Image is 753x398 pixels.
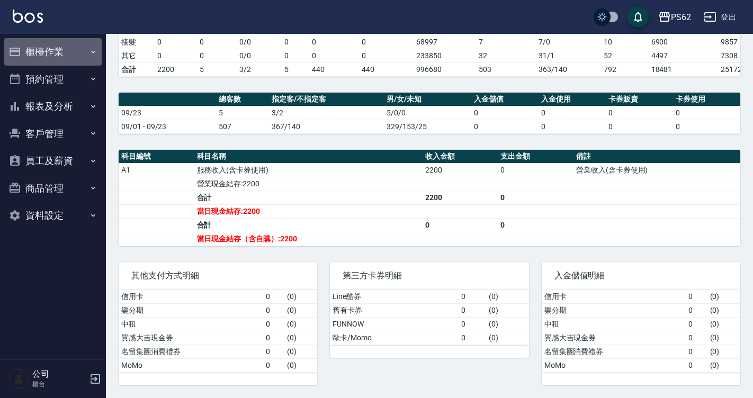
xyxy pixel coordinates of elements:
td: 5 [197,62,237,76]
td: ( 0 ) [486,331,529,345]
td: 2200 [423,191,498,204]
td: 中租 [119,317,263,331]
td: 服務收入(含卡券使用) [194,163,423,177]
td: 792 [601,62,649,76]
th: 入金使用 [539,93,606,106]
td: ( 0 ) [707,345,740,358]
td: 0 [263,317,284,331]
td: 0 [539,120,606,133]
td: 0 [309,49,359,62]
td: 0 [263,290,284,304]
button: 員工及薪資 [4,147,102,175]
td: 31 / 1 [536,49,601,62]
table: a dense table [542,290,740,373]
table: a dense table [119,93,740,134]
table: a dense table [119,150,740,246]
td: 0 [498,191,573,204]
td: 0 [263,345,284,358]
table: a dense table [330,290,528,345]
th: 支出金額 [498,150,573,164]
td: 32 [476,49,536,62]
td: 中租 [542,317,686,331]
span: 其他支付方式明細 [131,270,304,281]
td: 0 [155,35,197,49]
td: ( 0 ) [707,303,740,317]
button: PS62 [654,6,695,28]
td: 09/01 - 09/23 [119,120,216,133]
td: MoMo [542,358,686,372]
td: 4497 [649,49,719,62]
td: 營業收入(含卡券使用) [573,163,740,177]
img: Logo [13,10,43,23]
td: 名留集團消費禮券 [119,345,263,358]
td: 2200 [155,62,197,76]
button: 櫃檯作業 [4,38,102,66]
div: PS62 [671,11,691,24]
td: ( 0 ) [707,290,740,304]
td: 0 [686,290,707,304]
td: 7 / 0 [536,35,601,49]
td: 3/2 [237,62,282,76]
td: 440 [309,62,359,76]
td: 0 [673,106,740,120]
td: MoMo [119,358,263,372]
button: 登出 [700,7,740,27]
td: 合計 [194,191,423,204]
td: 0 [539,106,606,120]
td: FUNNOW [330,317,459,331]
td: ( 0 ) [707,317,740,331]
td: 樂分期 [542,303,686,317]
td: 0 [263,303,284,317]
td: 0 [459,303,486,317]
th: 收入金額 [423,150,498,164]
td: 其它 [119,49,155,62]
td: 0 / 0 [237,49,282,62]
td: 09/23 [119,106,216,120]
td: ( 0 ) [707,358,740,372]
th: 指定客/不指定客 [269,93,384,106]
td: 歐卡/Momo [330,331,459,345]
td: 0 [459,290,486,304]
td: 7 [476,35,536,49]
button: 商品管理 [4,175,102,202]
td: 3/2 [269,106,384,120]
td: 0 [459,331,486,345]
td: 0 [471,120,539,133]
th: 科目編號 [119,150,194,164]
td: 0 [263,331,284,345]
td: 信用卡 [119,290,263,304]
td: 0 [686,358,707,372]
td: 質感大吉現金券 [119,331,263,345]
td: 6900 [649,35,719,49]
th: 備註 [573,150,740,164]
span: 入金儲值明細 [554,270,728,281]
td: 0 [359,35,414,49]
td: 0 [282,35,309,49]
th: 入金儲值 [471,93,539,106]
td: 0 [263,358,284,372]
td: 2200 [423,163,498,177]
td: 樂分期 [119,303,263,317]
td: 996680 [414,62,476,76]
td: 0 [498,218,573,232]
button: 報表及分析 [4,93,102,120]
td: 接髮 [119,35,155,49]
td: 0 [686,317,707,331]
td: ( 0 ) [284,331,317,345]
button: save [627,6,649,28]
td: 363/140 [536,62,601,76]
td: 0 [359,49,414,62]
td: ( 0 ) [284,358,317,372]
td: 507 [216,120,269,133]
td: ( 0 ) [284,290,317,304]
th: 總客數 [216,93,269,106]
td: 合計 [194,218,423,232]
td: 質感大吉現金券 [542,331,686,345]
td: 0 [686,331,707,345]
td: A1 [119,163,194,177]
td: 329/153/25 [384,120,471,133]
span: 第三方卡券明細 [343,270,516,281]
img: Person [8,368,30,390]
td: ( 0 ) [486,317,529,331]
td: 0 [606,120,673,133]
